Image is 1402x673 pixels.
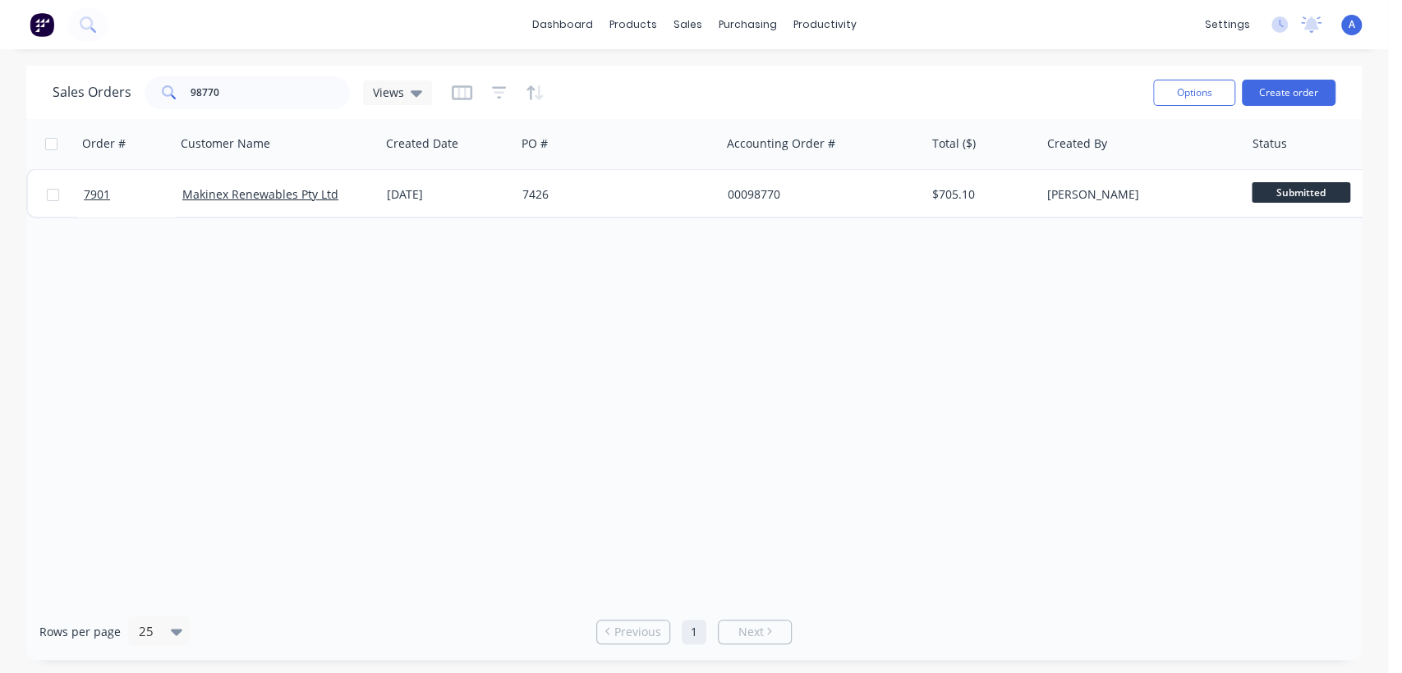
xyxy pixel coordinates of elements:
h1: Sales Orders [53,85,131,100]
div: sales [665,12,710,37]
ul: Pagination [590,620,798,644]
button: Create order [1242,80,1335,106]
div: productivity [785,12,865,37]
div: products [601,12,665,37]
div: purchasing [710,12,785,37]
div: Created By [1047,135,1107,152]
a: 7901 [84,170,182,219]
div: Total ($) [932,135,976,152]
a: Next page [719,624,791,640]
span: A [1349,17,1355,32]
div: Status [1253,135,1287,152]
span: Submitted [1252,182,1350,203]
div: Order # [82,135,126,152]
div: [DATE] [387,186,509,203]
img: Factory [30,12,54,37]
input: Search... [191,76,351,109]
span: Previous [614,624,661,640]
a: dashboard [524,12,601,37]
div: settings [1197,12,1258,37]
button: Options [1153,80,1235,106]
div: Accounting Order # [727,135,835,152]
div: PO # [522,135,548,152]
span: 7901 [84,186,110,203]
span: Next [738,624,763,640]
span: Rows per page [39,624,121,640]
div: Created Date [386,135,458,152]
div: 7426 [522,186,705,203]
a: Previous page [597,624,669,640]
div: [PERSON_NAME] [1047,186,1230,203]
a: Makinex Renewables Pty Ltd [182,186,338,202]
div: 00098770 [728,186,910,203]
div: Customer Name [181,135,270,152]
span: Views [373,84,404,101]
a: Page 1 is your current page [682,620,706,644]
div: $705.10 [932,186,1028,203]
